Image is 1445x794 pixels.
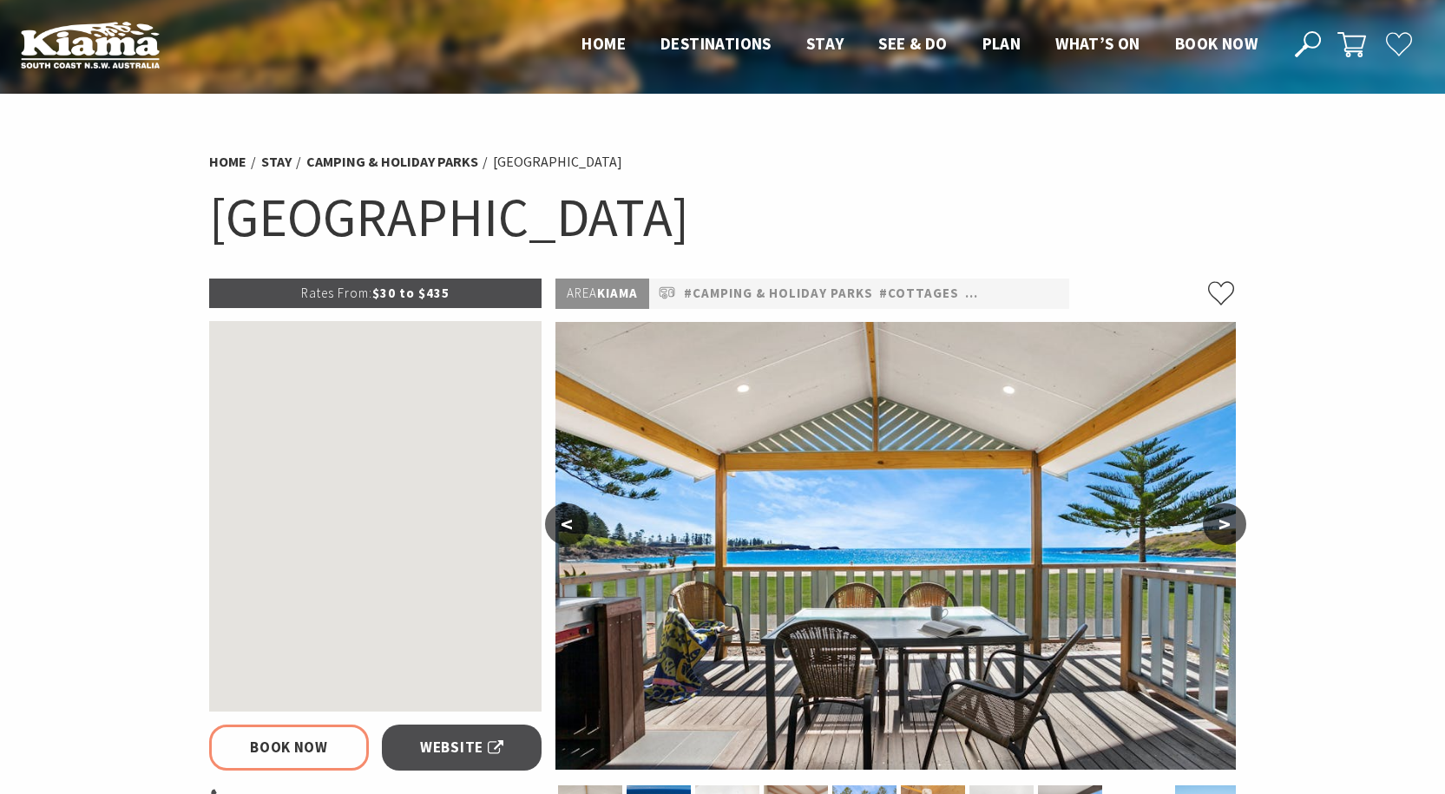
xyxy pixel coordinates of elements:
img: Kiama Logo [21,21,160,69]
span: Website [420,736,503,759]
span: Destinations [660,33,772,54]
p: Kiama [555,279,649,309]
img: Kendalls on the Beach Holiday Park [555,322,1236,770]
span: Area [567,285,597,301]
p: $30 to $435 [209,279,542,308]
button: > [1203,503,1246,545]
span: Book now [1175,33,1258,54]
span: See & Do [878,33,947,54]
h1: [GEOGRAPHIC_DATA] [209,182,1237,253]
a: #Camping & Holiday Parks [684,283,873,305]
a: Stay [261,153,292,171]
span: What’s On [1055,33,1140,54]
a: Book Now [209,725,370,771]
span: Stay [806,33,844,54]
a: #Cottages [879,283,959,305]
a: Camping & Holiday Parks [306,153,478,171]
span: Plan [982,33,1021,54]
a: #Pet Friendly [965,283,1066,305]
a: Home [209,153,246,171]
nav: Main Menu [564,30,1275,59]
span: Rates From: [301,285,372,301]
button: < [545,503,588,545]
span: Home [581,33,626,54]
li: [GEOGRAPHIC_DATA] [493,151,622,174]
a: Website [382,725,542,771]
